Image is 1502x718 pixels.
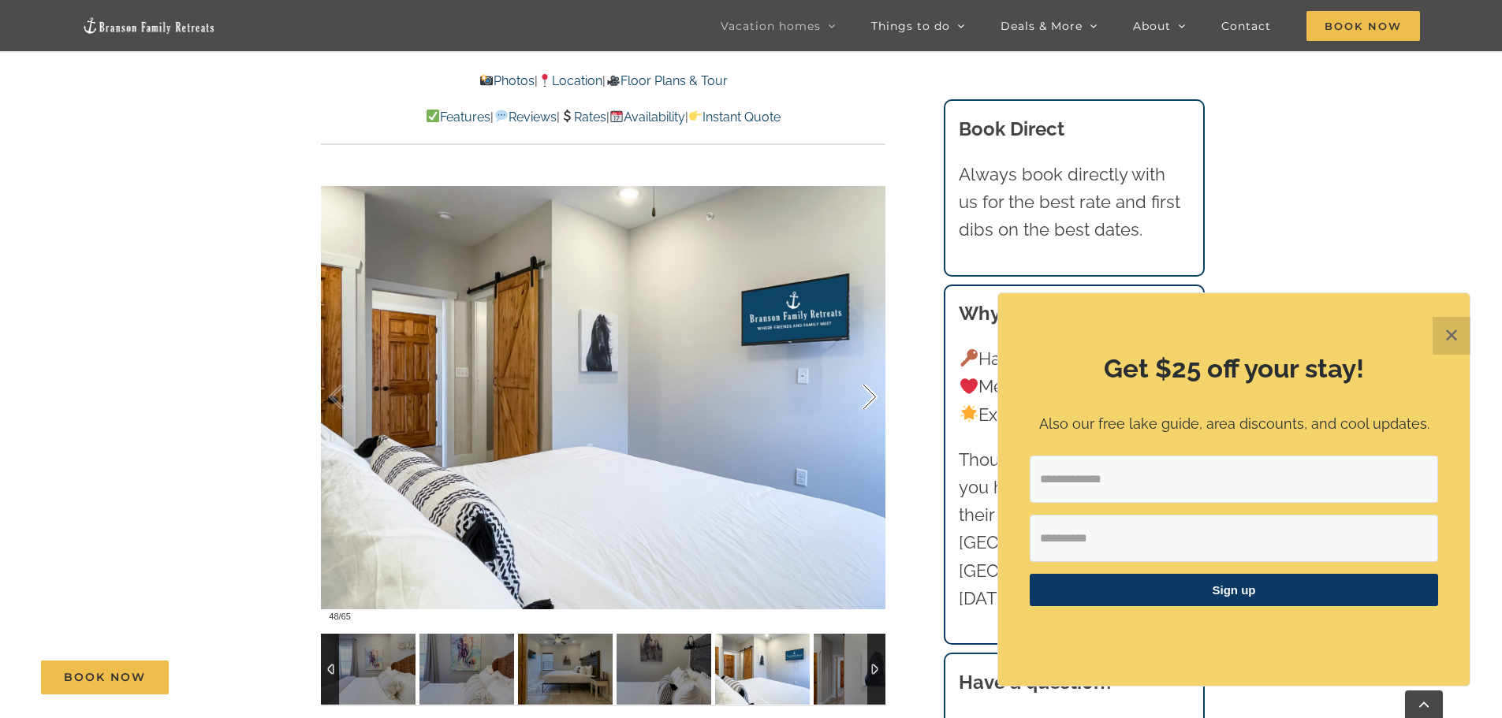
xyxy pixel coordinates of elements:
[518,634,613,705] img: 011-Out-of-the-Blue-vacation-home-rental-Branson-Family-Retreats-10013-scaled.jpg-nggid03403-ngg0...
[494,110,556,125] a: Reviews
[64,671,146,684] span: Book Now
[689,110,702,122] img: 👉
[959,299,1189,328] h3: Why book with us?
[960,349,978,366] img: 🔑
[479,73,535,88] a: Photos
[607,74,620,87] img: 🎥
[1133,20,1171,32] span: About
[606,73,727,88] a: Floor Plans & Tour
[610,110,623,122] img: 📆
[1221,20,1271,32] span: Contact
[609,110,685,125] a: Availability
[959,446,1189,612] p: Thousands of families like you have trusted us with their vacations to [GEOGRAPHIC_DATA] and [GEO...
[688,110,781,125] a: Instant Quote
[538,73,602,88] a: Location
[617,634,711,705] img: 011-Out-of-the-Blue-vacation-home-rental-Branson-Family-Retreats-10014-scaled.jpg-nggid03404-ngg0...
[321,71,885,91] p: | |
[480,74,493,87] img: 📸
[426,110,490,125] a: Features
[1306,11,1420,41] span: Book Now
[959,345,1189,429] p: Hand-picked homes Memorable vacations Exceptional experience
[1030,626,1438,642] p: ​
[539,74,551,87] img: 📍
[1030,574,1438,606] button: Sign up
[560,110,606,125] a: Rates
[871,20,950,32] span: Things to do
[1030,515,1438,562] input: First Name
[1433,317,1470,355] button: Close
[427,110,439,122] img: ✅
[321,107,885,128] p: | | | |
[1030,413,1438,436] p: Also our free lake guide, area discounts, and cool updates.
[41,660,169,694] a: Book Now
[721,20,821,32] span: Vacation homes
[419,634,514,705] img: 010-Out-of-the-Blue-vacation-home-rental-Branson-Family-Retreats-10012-scaled.jpg-nggid03402-ngg0...
[495,110,508,122] img: 💬
[561,110,573,122] img: 💲
[959,161,1189,244] p: Always book directly with us for the best rate and first dibs on the best dates.
[1030,456,1438,503] input: Email Address
[82,17,216,35] img: Branson Family Retreats Logo
[960,405,978,422] img: 🌟
[959,117,1064,140] b: Book Direct
[321,634,416,705] img: 010-Out-of-the-Blue-vacation-home-rental-Branson-Family-Retreats-10011-scaled.jpg-nggid03401-ngg0...
[960,378,978,395] img: ❤️
[715,634,810,705] img: 011-Out-of-the-Blue-vacation-home-rental-Branson-Family-Retreats-10015-TV-copy-scaled.jpg-nggid03...
[1030,351,1438,387] h2: Get $25 off your stay!
[814,634,908,705] img: 011-Out-of-the-Blue-vacation-home-rental-Branson-Family-Retreats-10016-scaled.jpg-nggid03406-ngg0...
[1001,20,1083,32] span: Deals & More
